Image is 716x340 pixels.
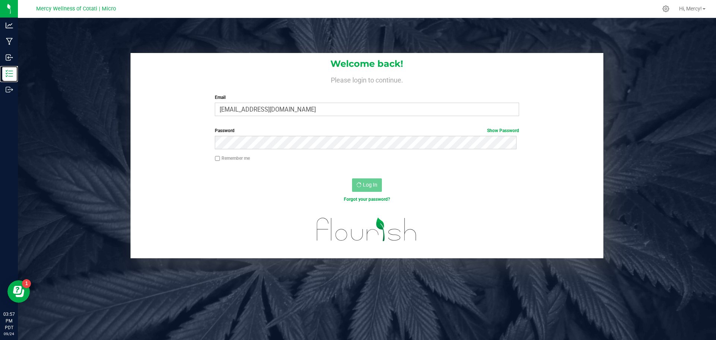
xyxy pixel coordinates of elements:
[3,311,15,331] p: 03:57 PM PDT
[661,5,671,12] div: Manage settings
[344,197,390,202] a: Forgot your password?
[215,155,250,162] label: Remember me
[36,6,116,12] span: Mercy Wellness of Cotati | Micro
[487,128,519,133] a: Show Password
[3,331,15,337] p: 09/24
[6,38,13,45] inline-svg: Manufacturing
[7,280,30,303] iframe: Resource center
[215,156,220,161] input: Remember me
[352,178,382,192] button: Log In
[679,6,702,12] span: Hi, Mercy!
[131,75,603,84] h4: Please login to continue.
[22,279,31,288] iframe: Resource center unread badge
[308,210,426,249] img: flourish_logo.svg
[215,94,519,101] label: Email
[6,54,13,61] inline-svg: Inbound
[215,128,235,133] span: Password
[6,86,13,93] inline-svg: Outbound
[131,59,603,69] h1: Welcome back!
[6,70,13,77] inline-svg: Inventory
[6,22,13,29] inline-svg: Analytics
[363,182,377,188] span: Log In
